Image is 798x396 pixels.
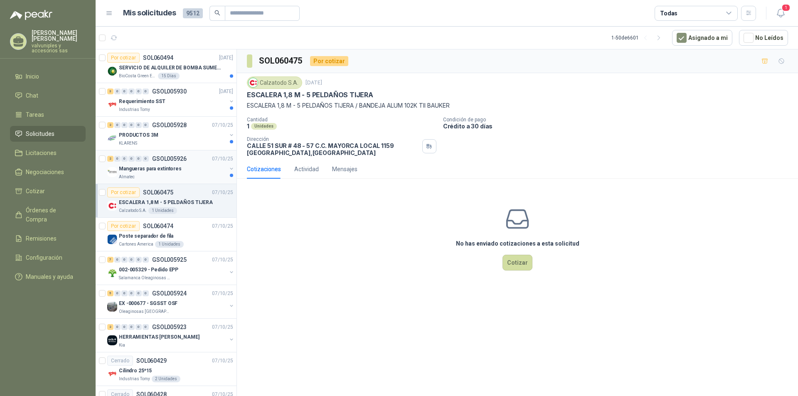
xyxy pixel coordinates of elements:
p: [DATE] [305,79,322,87]
div: 15 Días [158,73,180,79]
div: 2 [107,324,113,330]
p: 07/10/25 [212,222,233,230]
a: Por cotizarSOL06047507/10/25 Company LogoESCALERA 1,8 M - 5 PELDAÑOS TIJERACalzatodo S.A.1 Unidades [96,184,236,218]
p: ESCALERA 1,8 M - 5 PELDAÑOS TIJERA [247,91,373,99]
p: BioCosta Green Energy S.A.S [119,73,156,79]
a: 2 0 0 0 0 0 GSOL00592307/10/25 Company LogoHERRAMIENTAS [PERSON_NAME]Kia [107,322,235,349]
div: 0 [128,257,135,263]
a: 2 0 0 0 0 0 GSOL00592807/10/25 Company LogoPRODUCTOS 3MKLARENS [107,120,235,147]
div: 0 [135,290,142,296]
div: 2 [107,156,113,162]
p: HERRAMIENTAS [PERSON_NAME] [119,333,199,341]
p: GSOL005924 [152,290,187,296]
div: 0 [128,156,135,162]
div: 2 Unidades [152,376,180,382]
h3: No has enviado cotizaciones a esta solicitud [456,239,579,248]
p: 002-005329 - Pedido EPP [119,266,178,274]
div: 1 - 50 de 6601 [611,31,665,44]
p: Salamanca Oleaginosas SAS [119,275,171,281]
div: Por cotizar [107,221,140,231]
p: Mangueras para extintores [119,165,182,173]
p: GSOL005925 [152,257,187,263]
p: 07/10/25 [212,290,233,298]
img: Company Logo [107,234,117,244]
div: 0 [135,324,142,330]
p: SOL060475 [143,189,173,195]
div: 1 Unidades [148,207,177,214]
a: Solicitudes [10,126,86,142]
p: 07/10/25 [212,189,233,197]
p: ESCALERA 1,8 M - 5 PELDAÑOS TIJERA [119,199,213,207]
div: 0 [135,257,142,263]
p: SOL060474 [143,223,173,229]
p: Industrias Tomy [119,106,150,113]
div: 0 [121,89,128,94]
div: Calzatodo S.A. [247,76,302,89]
div: 0 [114,257,121,263]
div: 0 [135,122,142,128]
div: 1 Unidades [155,241,184,248]
a: Cotizar [10,183,86,199]
a: Tareas [10,107,86,123]
img: Company Logo [107,201,117,211]
p: Industrias Tomy [119,376,150,382]
p: GSOL005923 [152,324,187,330]
span: Negociaciones [26,167,64,177]
div: 0 [121,156,128,162]
p: Cilindro 25*15 [119,367,152,375]
div: 0 [121,257,128,263]
div: 0 [135,89,142,94]
p: 07/10/25 [212,121,233,129]
span: 9512 [183,8,203,18]
h1: Mis solicitudes [123,7,176,19]
p: 07/10/25 [212,323,233,331]
p: Poste separador de fila [119,232,173,240]
div: Por cotizar [107,53,140,63]
img: Company Logo [107,302,117,312]
a: CerradoSOL06042907/10/25 Company LogoCilindro 25*15Industrias Tomy2 Unidades [96,352,236,386]
div: 0 [128,324,135,330]
h3: SOL060475 [259,54,303,67]
p: Oleaginosas [GEOGRAPHIC_DATA][PERSON_NAME] [119,308,171,315]
div: 0 [128,122,135,128]
img: Company Logo [249,78,258,87]
p: 07/10/25 [212,256,233,264]
p: Cartones America [119,241,153,248]
span: 1 [781,4,791,12]
p: PRODUCTOS 3M [119,131,158,139]
p: Condición de pago [443,117,795,123]
div: 0 [114,324,121,330]
div: 3 [107,89,113,94]
p: Almatec [119,174,135,180]
span: Manuales y ayuda [26,272,73,281]
span: search [214,10,220,16]
p: 1 [247,123,249,130]
div: 0 [121,290,128,296]
div: Cotizaciones [247,165,281,174]
div: 0 [128,89,135,94]
p: GSOL005926 [152,156,187,162]
img: Logo peakr [10,10,52,20]
span: Inicio [26,72,39,81]
div: Actividad [294,165,319,174]
div: 0 [114,290,121,296]
button: Asignado a mi [672,30,732,46]
p: 07/10/25 [212,357,233,365]
button: Cotizar [502,255,532,271]
a: Por cotizarSOL060494[DATE] Company LogoSERVICIO DE ALQUILER DE BOMBA SUMERGIBLE DE 1 HPBioCosta G... [96,49,236,83]
p: [DATE] [219,88,233,96]
a: Negociaciones [10,164,86,180]
div: 0 [143,257,149,263]
a: 7 0 0 0 0 0 GSOL00592507/10/25 Company Logo002-005329 - Pedido EPPSalamanca Oleaginosas SAS [107,255,235,281]
p: GSOL005930 [152,89,187,94]
div: Cerrado [107,356,133,366]
div: 5 [107,290,113,296]
p: Crédito a 30 días [443,123,795,130]
p: GSOL005928 [152,122,187,128]
div: 0 [143,89,149,94]
span: Cotizar [26,187,45,196]
a: 2 0 0 0 0 0 GSOL00592607/10/25 Company LogoMangueras para extintoresAlmatec [107,154,235,180]
p: ESCALERA 1,8 M - 5 PELDAÑOS TIJERA / BANDEJA ALUM 102K TII BAUKER [247,101,788,110]
a: Por cotizarSOL06047407/10/25 Company LogoPoste separador de filaCartones America1 Unidades [96,218,236,251]
p: CALLE 51 SUR # 48 - 57 C.C. MAYORCA LOCAL 1159 [GEOGRAPHIC_DATA] , [GEOGRAPHIC_DATA] [247,142,419,156]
